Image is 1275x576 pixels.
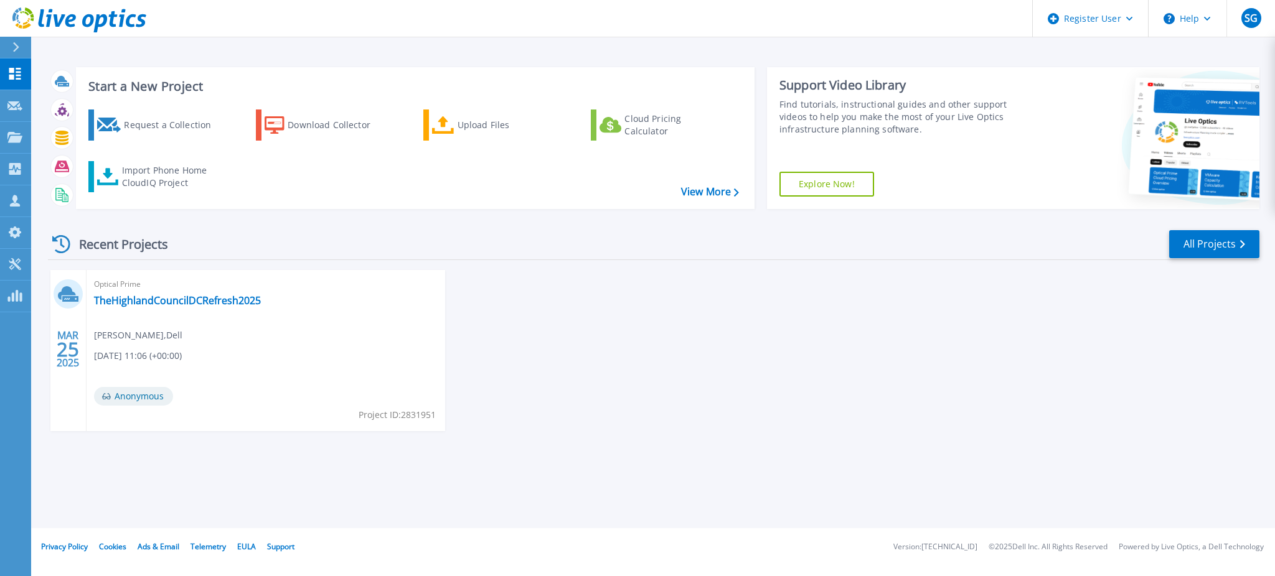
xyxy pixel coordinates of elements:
span: [PERSON_NAME] , Dell [94,328,182,342]
span: SG [1244,13,1258,23]
a: Privacy Policy [41,541,88,552]
a: Support [267,541,294,552]
span: [DATE] 11:06 (+00:00) [94,349,182,363]
div: Support Video Library [779,77,1032,93]
span: Anonymous [94,387,173,406]
span: Project ID: 2831951 [359,408,436,422]
a: Telemetry [191,541,226,552]
a: Cloud Pricing Calculator [591,109,730,141]
a: Cookies [99,541,126,552]
div: Upload Files [458,113,557,137]
div: Download Collector [288,113,387,137]
a: EULA [237,541,256,552]
span: Optical Prime [94,277,438,291]
a: Download Collector [256,109,395,141]
div: Find tutorials, instructional guides and other support videos to help you make the most of your L... [779,98,1032,136]
h3: Start a New Project [88,80,738,93]
span: 25 [57,344,79,355]
a: Request a Collection [88,109,227,141]
div: MAR 2025 [56,327,80,372]
div: Request a Collection [124,113,223,137]
a: Explore Now! [779,172,874,197]
a: Ads & Email [138,541,179,552]
a: View More [681,186,739,198]
li: Version: [TECHNICAL_ID] [893,543,977,551]
li: © 2025 Dell Inc. All Rights Reserved [989,543,1108,551]
div: Cloud Pricing Calculator [624,113,724,137]
a: Upload Files [423,109,562,141]
a: TheHighlandCouncilDCRefresh2025 [94,294,261,307]
div: Import Phone Home CloudIQ Project [122,164,219,189]
li: Powered by Live Optics, a Dell Technology [1119,543,1264,551]
a: All Projects [1169,230,1259,258]
div: Recent Projects [48,229,185,259]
